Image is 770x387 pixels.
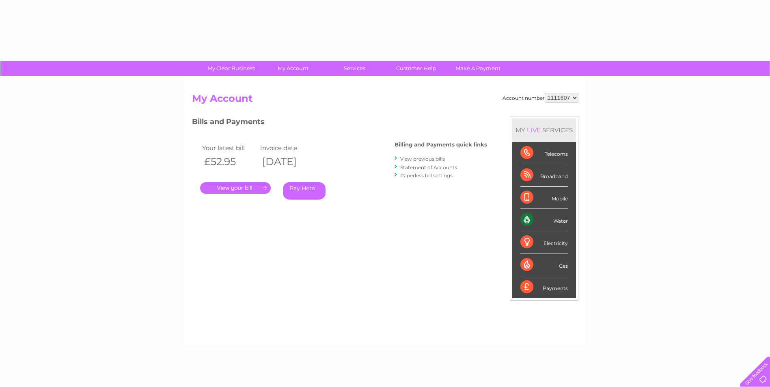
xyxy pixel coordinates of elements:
[520,231,568,254] div: Electricity
[192,93,578,108] h2: My Account
[321,61,388,76] a: Services
[520,164,568,187] div: Broadband
[525,126,542,134] div: LIVE
[200,142,259,153] td: Your latest bill
[192,116,487,130] h3: Bills and Payments
[400,172,453,178] a: Paperless bill settings
[283,182,326,200] a: Pay Here
[258,142,317,153] td: Invoice date
[200,182,271,194] a: .
[198,61,265,76] a: My Clear Business
[520,142,568,164] div: Telecoms
[520,254,568,276] div: Gas
[444,61,511,76] a: Make A Payment
[383,61,450,76] a: Customer Help
[503,93,578,103] div: Account number
[258,153,317,170] th: [DATE]
[520,187,568,209] div: Mobile
[395,142,487,148] h4: Billing and Payments quick links
[512,118,576,142] div: MY SERVICES
[400,156,445,162] a: View previous bills
[259,61,326,76] a: My Account
[520,276,568,298] div: Payments
[400,164,457,170] a: Statement of Accounts
[520,209,568,231] div: Water
[200,153,259,170] th: £52.95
